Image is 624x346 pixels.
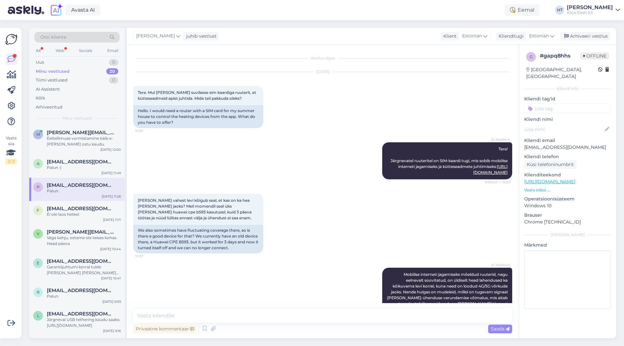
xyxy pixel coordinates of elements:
span: Tere. Mul [PERSON_NAME] suvilasse sim kaardiga ruuterit, et kütteseadmeid apist juhtida. Mida tei... [138,90,257,101]
span: Saada [491,326,510,332]
img: explore-ai [49,3,63,17]
p: Brauser [524,212,611,219]
div: [DATE] 9:39 [102,299,121,304]
div: # gapq8hhs [540,52,580,60]
div: Eemal [505,4,539,16]
span: martin@mvkinnisvara.ee [47,130,114,135]
div: Email [106,46,120,55]
span: Estonian [462,32,482,40]
div: [PERSON_NAME] [567,5,613,10]
span: ryytelsilja@gmail.com [47,288,114,293]
div: Klienditugi [496,33,524,40]
div: [DATE] 12:00 [100,147,121,152]
span: V [37,231,39,236]
div: Hello. I would need a router with a SIM card for my summer house to control the heating devices f... [133,105,263,128]
a: [PERSON_NAME]Klick Eesti AS [567,5,620,15]
div: Vaata siia [5,135,17,164]
div: Web [54,46,66,55]
p: Kliendi telefon [524,153,611,160]
div: [DATE] 10:41 [101,276,121,281]
div: Vestlus algas [133,55,512,61]
div: [DATE] 10:44 [100,247,121,251]
p: [EMAIL_ADDRESS][DOMAIN_NAME] [524,144,611,151]
div: Minu vestlused [36,68,70,75]
div: 20 [106,68,118,75]
div: Kliendi info [524,86,611,92]
div: Palun. [47,293,121,299]
a: Avasta AI [66,5,100,16]
p: Kliendi tag'id [524,96,611,102]
div: Palun. [47,188,121,194]
div: Kõik [36,95,45,101]
span: Nähtud ✓ 10:52 [485,180,510,185]
span: 10:52 [135,128,160,133]
div: [DATE] 11:49 [101,171,121,175]
span: r [37,290,40,295]
span: Tere! Järgnevatel ruuteritel on SIM-kaardi tugi, mis sobib mobiilse interneti jagamiseks ja kütte... [391,147,509,175]
p: Kliendi nimi [524,116,611,123]
div: Tiimi vestlused [36,77,68,83]
span: pets555@hot.ee [47,182,114,188]
div: Väga kahju, ostame siis teises kohas. Head päeva [47,235,121,247]
span: e [37,261,39,265]
span: a [37,161,40,166]
div: We also sometimes have fluctuating coverage there, so is there a good device for that? We current... [133,225,263,253]
span: Flowerindex@gmail.com [47,206,114,211]
div: HT [555,6,564,15]
div: 2 / 3 [5,159,17,164]
span: m [36,132,40,137]
span: andra1977@mail.ee [47,159,114,165]
span: Offline [580,52,609,59]
div: [DATE] 9:16 [103,328,121,333]
span: Mobiilse interneti jagamiseks mõeldud ruuterid, nagu eelnevalt soovitatud, on üldiselt head lahen... [387,272,509,324]
input: Lisa nimi [525,126,604,133]
span: [PERSON_NAME] [136,32,175,40]
span: Vlad.petrovichev@gmail.com [47,229,114,235]
p: Kliendi email [524,137,611,144]
span: AI Assistent [486,137,510,142]
a: [URL][DOMAIN_NAME] [524,179,575,185]
p: Windows 10 [524,202,611,209]
p: Chrome [TECHNICAL_ID] [524,219,611,225]
span: Estonian [529,32,549,40]
div: Uus [36,59,44,66]
img: Askly Logo [5,33,18,45]
div: Garantiijuhtumi korral tuleb [PERSON_NAME] [PERSON_NAME] ostuarvega viia endale sobivasse esindus... [47,264,121,276]
div: Eeltellimuse vormistamine käib e-[PERSON_NAME] ostu kaudu. [47,135,121,147]
div: [PERSON_NAME] [524,232,611,238]
div: Socials [78,46,94,55]
div: Arhiveeritud [36,104,62,110]
span: F [37,208,39,213]
div: Arhiveeri vestlus [560,32,610,41]
div: All [34,46,42,55]
p: Operatsioonisüsteem [524,196,611,202]
span: g [530,54,533,59]
div: Järgneval USB tethering kaudu saaks: [URL][DOMAIN_NAME] [47,317,121,328]
div: AI Assistent [36,86,60,93]
span: [PERSON_NAME] vahest levi kõigub seal, et kas on ka hea [PERSON_NAME] jaoks? Meil momendil seal ü... [138,198,253,220]
span: p [37,185,40,189]
p: Märkmed [524,242,611,249]
div: Klient [441,33,457,40]
span: evaoherjus@gmail.com [47,258,114,264]
input: Lisa tag [524,104,611,113]
div: Klick Eesti AS [567,10,613,15]
div: Privaatne kommentaar [133,325,197,333]
span: 10:57 [135,254,160,259]
span: Otsi kliente [40,34,66,41]
div: [DATE] [133,69,512,75]
p: Klienditeekond [524,172,611,178]
div: Küsi telefoninumbrit [524,160,577,169]
span: AI Assistent [486,263,510,267]
div: [DATE] 11:26 [102,194,121,199]
div: Palun :) [47,165,121,171]
div: 0 [109,77,118,83]
div: [DATE] 11:11 [103,217,121,222]
div: juhib vestlust [184,33,217,40]
div: [GEOGRAPHIC_DATA], [GEOGRAPHIC_DATA] [526,66,598,80]
div: Ei ole laos hetkel. [47,211,121,217]
div: 0 [109,59,118,66]
span: L [37,313,39,318]
p: Vaata edasi ... [524,187,611,193]
span: Minu vestlused [62,115,92,121]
